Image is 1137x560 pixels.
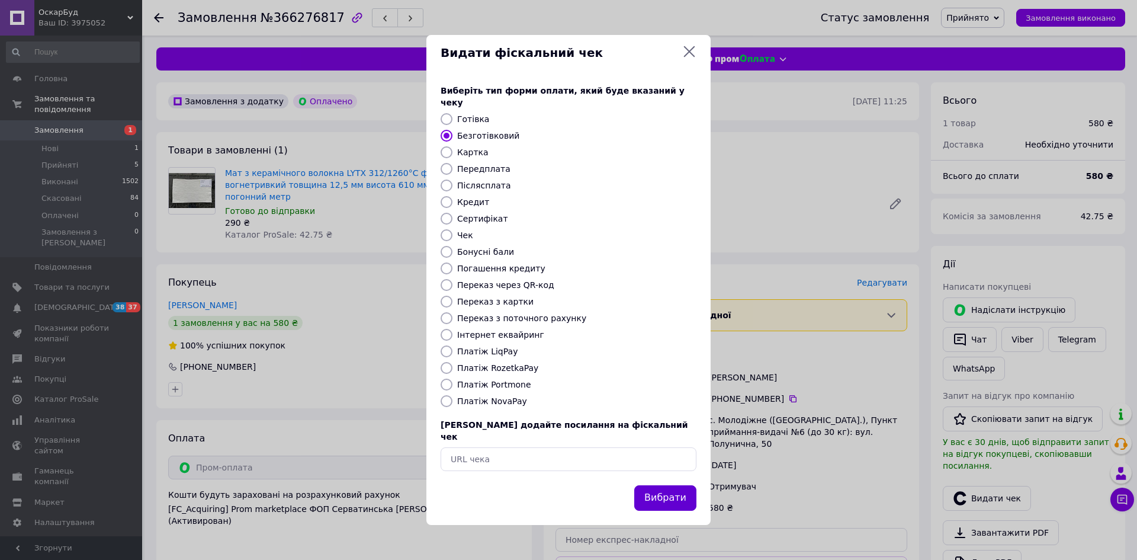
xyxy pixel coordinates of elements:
button: Вибрати [634,485,696,511]
label: Безготівковий [457,131,519,140]
label: Передплата [457,164,510,174]
label: Сертифікат [457,214,508,223]
label: Переказ через QR-код [457,280,554,290]
label: Бонусні бали [457,247,514,257]
input: URL чека [441,447,696,471]
span: Видати фіскальний чек [441,44,677,62]
label: Післясплата [457,181,511,190]
span: Виберіть тип форми оплати, який буде вказаний у чеку [441,86,685,107]
label: Переказ з картки [457,297,534,306]
label: Чек [457,231,473,240]
label: Інтернет еквайринг [457,330,544,340]
label: Картка [457,148,489,157]
label: Платіж Portmone [457,380,531,389]
label: Кредит [457,197,489,207]
label: Готівка [457,114,489,124]
label: Платіж RozetkaPay [457,363,538,373]
label: Платіж LiqPay [457,347,518,356]
label: Погашення кредиту [457,264,545,273]
span: [PERSON_NAME] додайте посилання на фіскальний чек [441,420,688,441]
label: Платіж NovaPay [457,396,527,406]
label: Переказ з поточного рахунку [457,313,586,323]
